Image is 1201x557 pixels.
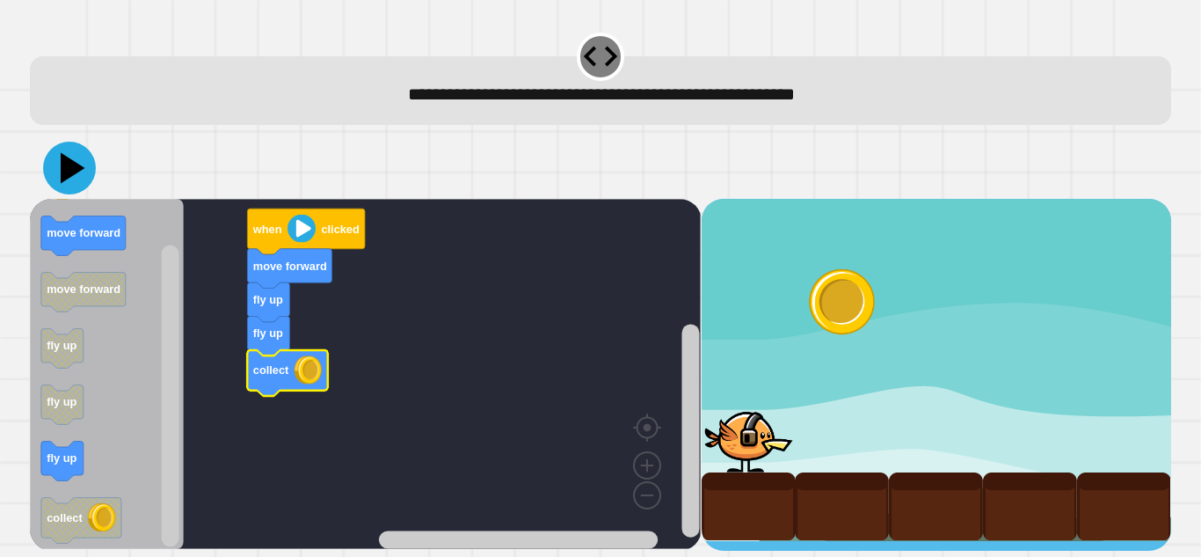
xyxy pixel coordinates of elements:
[30,199,701,551] div: Blockly Workspace
[47,282,120,296] text: move forward
[253,293,283,306] text: fly up
[252,223,282,236] text: when
[47,339,76,352] text: fly up
[47,395,76,408] text: fly up
[47,451,76,465] text: fly up
[253,260,327,273] text: move forward
[253,326,283,340] text: fly up
[253,363,289,377] text: collect
[47,511,83,524] text: collect
[47,226,120,239] text: move forward
[322,223,360,236] text: clicked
